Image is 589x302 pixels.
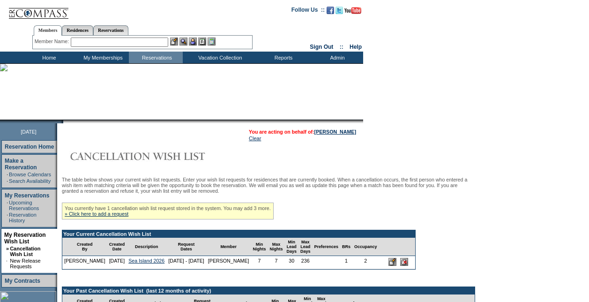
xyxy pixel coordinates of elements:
[298,256,313,269] td: 236
[9,172,51,177] a: Browse Calendars
[206,238,251,256] td: Member
[251,256,268,269] td: 7
[208,38,216,45] img: b_calculator.gif
[189,38,197,45] img: Impersonate
[314,129,356,135] a: [PERSON_NAME]
[179,38,187,45] img: View
[350,44,362,50] a: Help
[7,200,8,211] td: ·
[206,256,251,269] td: [PERSON_NAME]
[400,258,408,266] input: Delete this Request
[9,178,51,184] a: Search Availability
[62,230,415,238] td: Your Current Cancellation Wish List
[340,44,343,50] span: ::
[268,238,284,256] td: Max Nights
[166,238,206,256] td: Request Dates
[7,172,8,177] td: ·
[62,287,475,294] td: Your Past Cancellation Wish List (last 12 months of activity)
[21,52,75,63] td: Home
[340,256,352,269] td: 1
[183,52,255,63] td: Vacation Collection
[336,9,343,15] a: Follow us on Twitter
[284,238,298,256] td: Min Lead Days
[5,278,40,284] a: My Contracts
[62,203,274,219] div: You currently have 1 cancellation wish list request stored in the system. You may add 3 more.
[65,211,128,217] a: » Click here to add a request
[352,256,379,269] td: 2
[344,9,361,15] a: Subscribe to our YouTube Channel
[291,6,325,17] td: Follow Us ::
[62,256,107,269] td: [PERSON_NAME]
[107,238,127,256] td: Created Date
[268,256,284,269] td: 7
[6,258,9,269] td: ·
[10,258,40,269] a: New Release Requests
[7,212,8,223] td: ·
[35,38,71,45] div: Member Name:
[5,192,49,199] a: My Reservations
[310,44,333,50] a: Sign Out
[251,238,268,256] td: Min Nights
[34,25,62,36] a: Members
[340,238,352,256] td: BRs
[9,200,39,211] a: Upcoming Reservations
[128,258,164,264] a: Sea Island 2026
[255,52,309,63] td: Reports
[129,52,183,63] td: Reservations
[107,256,127,269] td: [DATE]
[327,9,334,15] a: Become our fan on Facebook
[63,120,64,123] img: blank.gif
[336,7,343,14] img: Follow us on Twitter
[127,238,166,256] td: Description
[170,38,178,45] img: b_edit.gif
[168,258,204,264] nobr: [DATE] - [DATE]
[4,232,46,245] a: My Reservation Wish List
[6,246,9,251] b: »
[249,129,356,135] span: You are acting on behalf of:
[75,52,129,63] td: My Memberships
[7,178,8,184] td: ·
[388,258,396,266] input: Edit this Request
[344,7,361,14] img: Subscribe to our YouTube Channel
[9,212,37,223] a: Reservation History
[249,136,261,141] a: Clear
[10,246,40,257] a: Cancellation Wish List
[93,25,128,35] a: Reservations
[198,38,206,45] img: Reservations
[62,147,249,166] img: Cancellation Wish List
[62,25,93,35] a: Residences
[327,7,334,14] img: Become our fan on Facebook
[60,120,63,123] img: promoShadowLeftCorner.gif
[21,129,37,135] span: [DATE]
[298,238,313,256] td: Max Lead Days
[5,158,37,171] a: Make a Reservation
[62,238,107,256] td: Created By
[352,238,379,256] td: Occupancy
[309,52,363,63] td: Admin
[284,256,298,269] td: 30
[312,238,340,256] td: Preferences
[5,143,54,150] a: Reservation Home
